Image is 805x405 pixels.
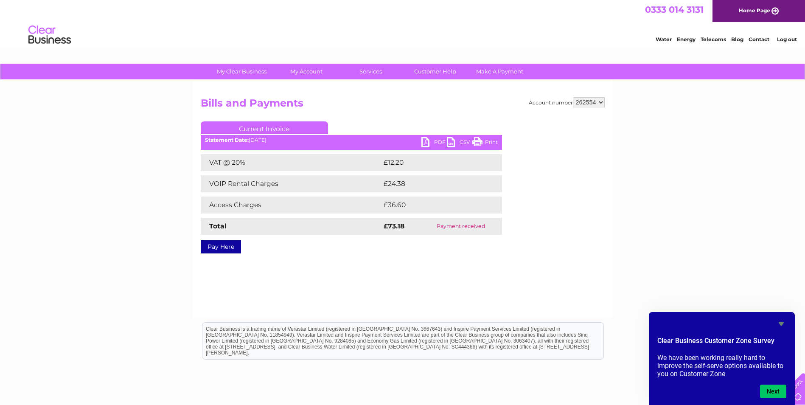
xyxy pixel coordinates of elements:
button: Hide survey [776,319,786,329]
a: Make A Payment [465,64,535,79]
div: Clear Business is a trading name of Verastar Limited (registered in [GEOGRAPHIC_DATA] No. 3667643... [202,5,603,41]
a: Contact [749,36,769,42]
a: Telecoms [701,36,726,42]
div: Account number [529,97,605,107]
td: Payment received [420,218,502,235]
a: Energy [677,36,696,42]
td: VAT @ 20% [201,154,381,171]
a: Blog [731,36,743,42]
td: £36.60 [381,197,485,214]
h2: Bills and Payments [201,97,605,113]
a: Services [336,64,406,79]
a: Current Invoice [201,121,328,134]
a: Pay Here [201,240,241,253]
div: Clear Business Customer Zone Survey [657,319,786,398]
a: Customer Help [400,64,470,79]
div: [DATE] [201,137,502,143]
strong: £73.18 [384,222,404,230]
strong: Total [209,222,227,230]
td: Access Charges [201,197,381,214]
b: Statement Date: [205,137,249,143]
td: £12.20 [381,154,484,171]
p: We have been working really hard to improve the self-serve options available to you on Customer Zone [657,354,786,378]
a: Log out [777,36,797,42]
a: CSV [447,137,472,149]
button: Next question [760,385,786,398]
td: VOIP Rental Charges [201,175,381,192]
a: My Account [271,64,341,79]
a: PDF [421,137,447,149]
img: logo.png [28,22,71,48]
a: My Clear Business [207,64,277,79]
h2: Clear Business Customer Zone Survey [657,336,786,350]
a: Water [656,36,672,42]
a: 0333 014 3131 [645,4,704,15]
td: £24.38 [381,175,485,192]
a: Print [472,137,498,149]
